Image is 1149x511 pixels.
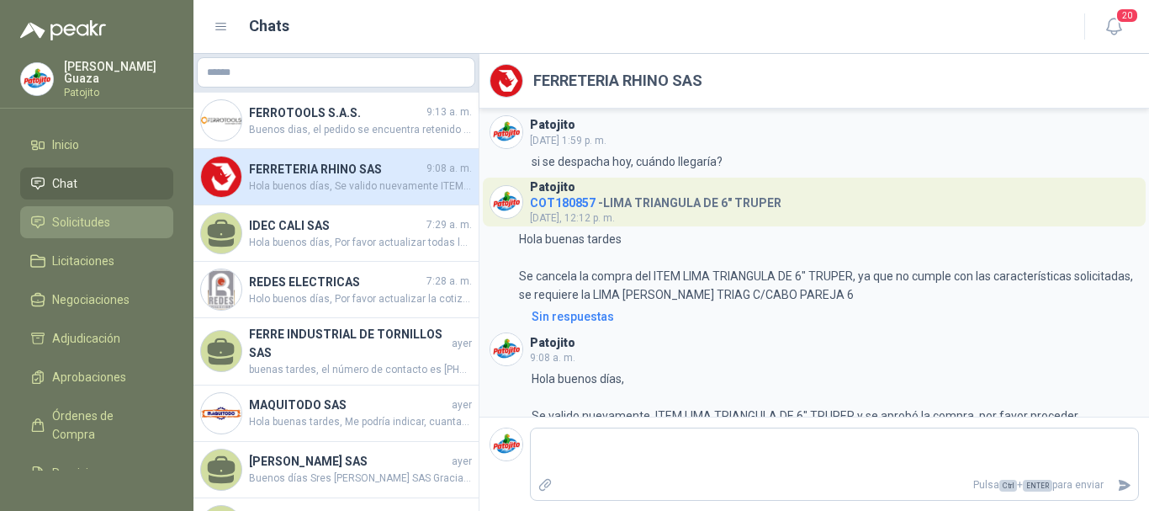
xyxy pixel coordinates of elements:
[519,230,1139,304] p: Hola buenas tardes Se cancela la compra del ITEM LIMA TRIANGULA DE 6" TRUPER, ya que no cumple co...
[20,457,173,489] a: Remisiones
[426,274,472,290] span: 7:28 a. m.
[532,307,614,326] div: Sin respuestas
[426,104,472,120] span: 9:13 a. m.
[1110,471,1138,500] button: Enviar
[490,333,522,365] img: Company Logo
[52,290,130,309] span: Negociaciones
[20,361,173,393] a: Aprobaciones
[52,213,110,232] span: Solicitudes
[249,452,448,471] h4: [PERSON_NAME] SAS
[52,252,114,270] span: Licitaciones
[52,174,77,193] span: Chat
[201,157,241,197] img: Company Logo
[20,206,173,238] a: Solicitudes
[530,192,781,208] h4: - LIMA TRIANGULA DE 6" TRUPER
[193,442,479,498] a: [PERSON_NAME] SASayerBuenos días Sres [PERSON_NAME] SAS Gracias por su amable respuesta
[559,471,1111,500] p: Pulsa + para enviar
[201,100,241,141] img: Company Logo
[249,160,423,178] h4: FERRETERIA RHINO SAS
[193,386,479,442] a: Company LogoMAQUITODO SASayerHola buenas tardes, Me podría indicar, cuantas piezas en total nos e...
[249,178,472,194] span: Hola buenos días, Se valido nuevamente ITEM LIMA TRIANGULA DE 6" TRUPER y se aprobó la compra, po...
[52,136,79,154] span: Inicio
[490,116,522,148] img: Company Logo
[426,217,472,233] span: 7:29 a. m.
[530,352,575,364] span: 9:08 a. m.
[528,307,1139,326] a: Sin respuestas
[999,480,1017,492] span: Ctrl
[490,65,522,97] img: Company Logo
[530,212,615,224] span: [DATE], 12:12 p. m.
[20,322,173,354] a: Adjudicación
[249,235,472,251] span: Hola buenos días, Por favor actualizar todas las cotizaciones
[1115,8,1139,24] span: 20
[52,464,114,482] span: Remisiones
[531,471,559,500] label: Adjuntar archivos
[201,269,241,310] img: Company Logo
[249,122,472,138] span: Buenos dias, el pedido se encuentra retenido por [PERSON_NAME], por favor enviar el soporte de pa...
[532,370,1078,425] p: Hola buenos días, Se valido nuevamente ITEM LIMA TRIANGULA DE 6" TRUPER y se aprobó la compra, po...
[249,325,448,362] h4: FERRE INDUSTRIAL DE TORNILLOS SAS
[249,414,472,430] span: Hola buenas tardes, Me podría indicar, cuantas piezas en total nos estarían entregando ?
[249,362,472,378] span: buenas tardes, el número de contacto es [PHONE_NUMBER], , gracias
[426,161,472,177] span: 9:08 a. m.
[64,88,173,98] p: Patojito
[533,69,702,93] h2: FERRETERIA RHINO SAS
[530,183,575,192] h3: Patojito
[1023,480,1052,492] span: ENTER
[21,63,53,95] img: Company Logo
[530,120,575,130] h3: Patojito
[20,20,106,40] img: Logo peakr
[1099,12,1129,42] button: 20
[249,216,423,235] h4: IDEC CALI SAS
[530,338,575,348] h3: Patojito
[249,273,423,291] h4: REDES ELECTRICAS
[530,135,606,146] span: [DATE] 1:59 p. m.
[52,368,126,386] span: Aprobaciones
[532,152,723,171] p: si se despacha hoy, cuándo llegaría?
[530,196,596,210] span: COT180857
[249,14,289,38] h1: Chats
[52,329,120,348] span: Adjudicación
[20,400,173,450] a: Órdenes de Compra
[193,149,479,205] a: Company LogoFERRETERIA RHINO SAS9:08 a. m.Hola buenos días, Se valido nuevamente ITEM LIMA TRIANG...
[20,129,173,161] a: Inicio
[52,407,157,444] span: Órdenes de Compra
[193,262,479,318] a: Company LogoREDES ELECTRICAS7:28 a. m.Holo buenos días, Por favor actualizar la cotización
[249,291,472,307] span: Holo buenos días, Por favor actualizar la cotización
[193,318,479,386] a: FERRE INDUSTRIAL DE TORNILLOS SASayerbuenas tardes, el número de contacto es [PHONE_NUMBER], , gr...
[193,205,479,262] a: IDEC CALI SAS7:29 a. m.Hola buenos días, Por favor actualizar todas las cotizaciones
[452,336,472,352] span: ayer
[452,397,472,413] span: ayer
[249,396,448,414] h4: MAQUITODO SAS
[20,168,173,200] a: Chat
[452,454,472,470] span: ayer
[193,93,479,149] a: Company LogoFERROTOOLS S.A.S.9:13 a. m.Buenos dias, el pedido se encuentra retenido por [PERSON_N...
[490,186,522,218] img: Company Logo
[490,428,522,460] img: Company Logo
[249,471,472,487] span: Buenos días Sres [PERSON_NAME] SAS Gracias por su amable respuesta
[201,393,241,434] img: Company Logo
[249,104,423,122] h4: FERROTOOLS S.A.S.
[64,61,173,84] p: [PERSON_NAME] Guaza
[20,245,173,277] a: Licitaciones
[20,284,173,316] a: Negociaciones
